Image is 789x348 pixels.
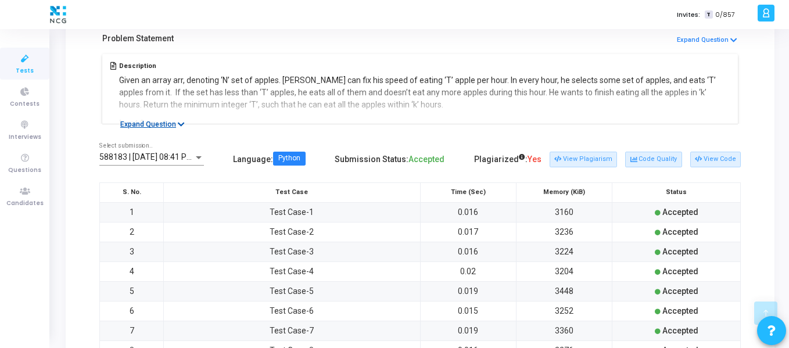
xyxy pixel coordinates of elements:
div: Plagiarized : [474,150,541,169]
h5: Description [119,62,730,70]
p: Given an array arr, denoting ‘N’ set of apples. [PERSON_NAME] can fix his speed of eating ‘T’ app... [119,74,730,111]
img: logo [47,3,69,26]
td: 0.015 [420,301,516,321]
td: 0.02 [420,261,516,281]
td: Test Case-1 [164,202,420,222]
td: 0.017 [420,222,516,242]
th: Status [612,182,741,202]
th: Time (Sec) [420,182,516,202]
td: 1 [100,202,164,222]
td: Test Case-4 [164,261,420,281]
td: 4 [100,261,164,281]
td: Test Case-6 [164,301,420,321]
button: View Code [690,152,741,167]
span: Candidates [6,199,44,209]
span: Accepted [662,286,698,296]
span: Accepted [662,207,698,217]
span: Accepted [662,267,698,276]
td: 3 [100,242,164,261]
td: Test Case-5 [164,281,420,301]
td: 3360 [516,321,612,340]
td: Test Case-2 [164,222,420,242]
span: Questions [8,166,41,175]
span: 588183 | [DATE] 08:41 PM IST (Best) P [99,152,239,162]
span: Accepted [662,247,698,256]
button: View Plagiarism [550,152,617,167]
h5: Problem Statement [102,34,174,44]
th: Test Case [164,182,420,202]
span: 0/857 [715,10,735,20]
span: T [705,10,712,19]
td: 3236 [516,222,612,242]
span: Contests [10,99,40,109]
td: 0.019 [420,281,516,301]
th: Memory (KiB) [516,182,612,202]
span: Accepted [662,326,698,335]
td: 0.016 [420,202,516,222]
td: 3160 [516,202,612,222]
td: 0.016 [420,242,516,261]
span: Accepted [662,306,698,315]
button: Expand Question [114,119,191,130]
td: 6 [100,301,164,321]
td: 3224 [516,242,612,261]
div: Python [278,155,300,162]
div: Language : [233,150,306,169]
span: Tests [16,66,34,76]
th: S. No. [100,182,164,202]
span: Accepted [662,227,698,236]
td: 3252 [516,301,612,321]
td: 7 [100,321,164,340]
td: 5 [100,281,164,301]
td: Test Case-7 [164,321,420,340]
td: 0.019 [420,321,516,340]
div: Submission Status: [335,150,444,169]
span: Interviews [9,132,41,142]
td: 3204 [516,261,612,281]
span: Accepted [408,155,444,164]
td: Test Case-3 [164,242,420,261]
span: Yes [528,155,541,164]
button: Code Quality [625,152,682,167]
label: Invites: [677,10,700,20]
td: 3448 [516,281,612,301]
button: Expand Question [676,35,738,46]
td: 2 [100,222,164,242]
